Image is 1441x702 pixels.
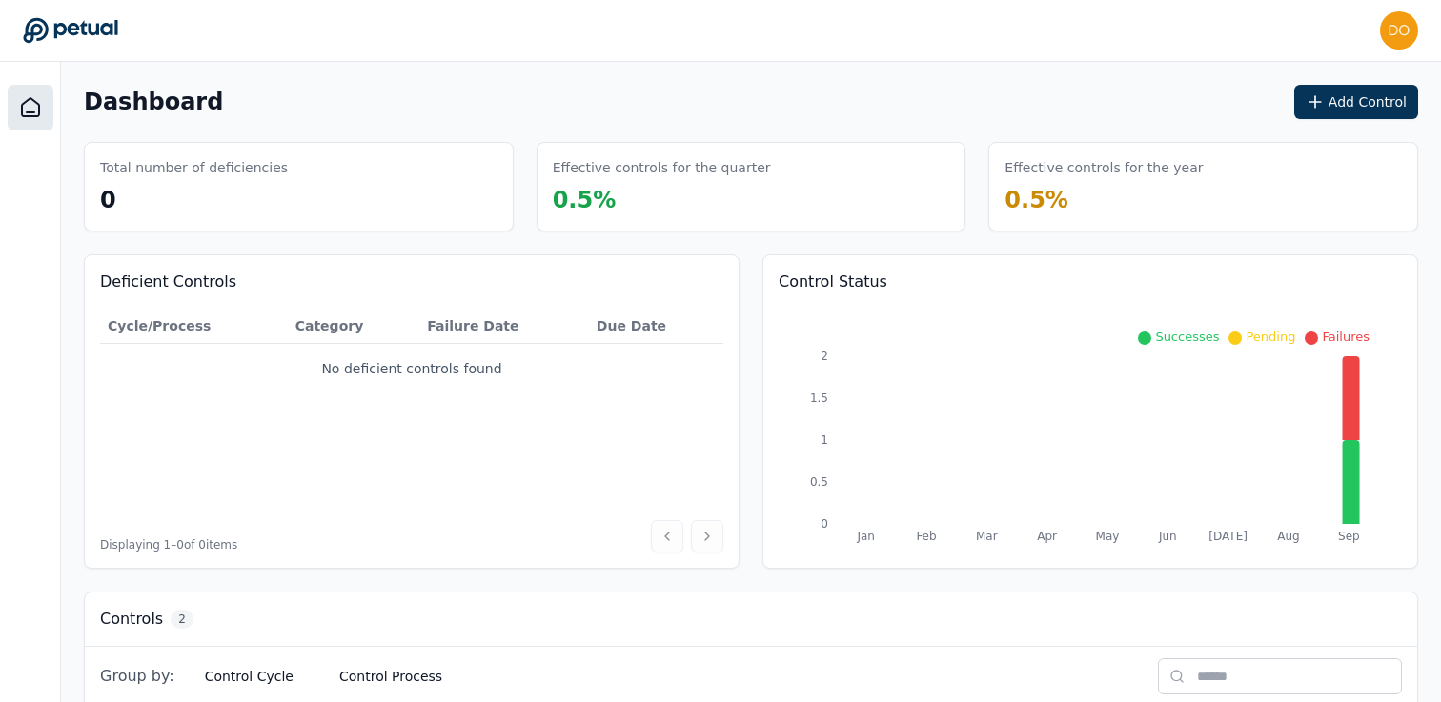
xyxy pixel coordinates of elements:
h1: Dashboard [84,87,223,117]
button: Control Process [324,659,457,693]
h3: Controls [100,608,163,631]
button: Add Control [1294,85,1418,119]
span: Pending [1246,330,1295,344]
span: Group by: [100,665,174,688]
h3: Effective controls for the quarter [553,158,771,177]
button: Next [691,520,723,552]
span: Displaying 1– 0 of 0 items [100,537,237,552]
h3: Control Status [779,271,1402,293]
tspan: Jun [1158,530,1177,543]
a: Dashboard [8,85,53,130]
tspan: 2 [821,350,828,363]
span: 2 [171,610,193,629]
span: 0 [100,187,116,213]
span: Failures [1322,330,1370,344]
img: donal.gallagher@klaviyo.com [1380,11,1418,50]
h3: Total number of deficiencies [100,158,288,177]
button: Previous [651,520,683,552]
h3: Deficient Controls [100,271,723,293]
span: Successes [1155,330,1219,344]
a: Go to Dashboard [23,17,118,44]
button: Control Cycle [190,659,309,693]
th: Category [288,309,420,344]
tspan: Apr [1037,530,1057,543]
tspan: Jan [856,530,875,543]
th: Due Date [589,309,723,344]
h3: Effective controls for the year [1005,158,1203,177]
th: Cycle/Process [100,309,288,344]
span: 0.5 % [1005,187,1068,213]
tspan: May [1096,530,1120,543]
tspan: Aug [1277,530,1299,543]
tspan: Mar [976,530,998,543]
td: No deficient controls found [100,344,723,394]
tspan: [DATE] [1208,530,1248,543]
tspan: 0 [821,517,828,531]
tspan: 1 [821,433,828,447]
tspan: 0.5 [810,475,828,489]
span: 0.5 % [553,187,617,213]
tspan: Feb [916,530,936,543]
tspan: 1.5 [810,391,828,405]
tspan: Sep [1338,530,1360,543]
th: Failure Date [419,309,589,344]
